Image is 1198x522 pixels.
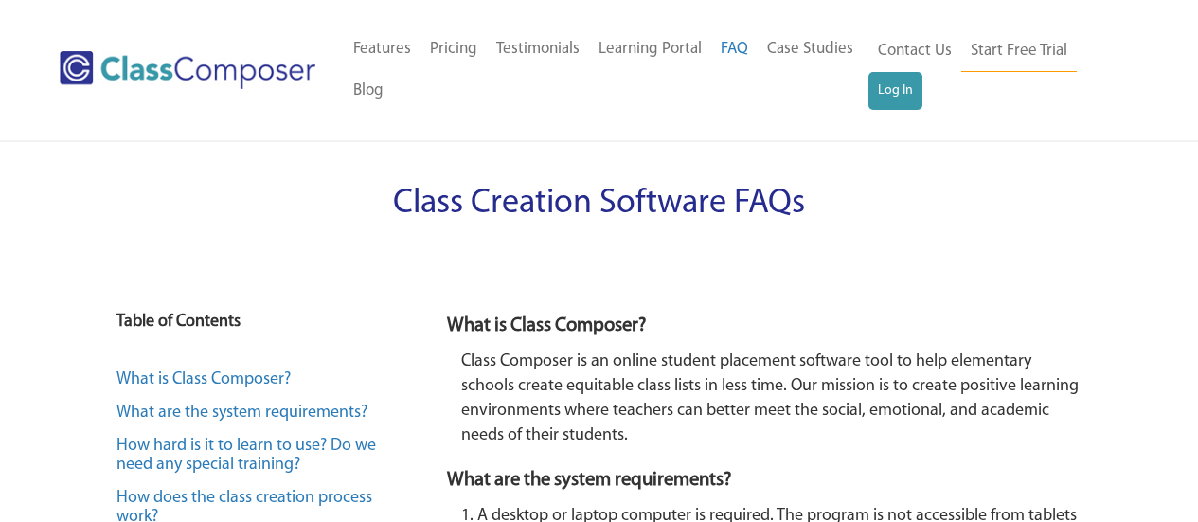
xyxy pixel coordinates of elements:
a: Testimonials [487,28,589,70]
a: Blog [344,70,393,112]
strong: Table of Contents [116,314,241,331]
a: Features [344,28,420,70]
a: Log In [868,72,922,110]
a: Case Studies [758,28,863,70]
a: Contact Us [868,30,961,72]
a: Start Free Trial [961,30,1077,73]
strong: What is Class Composer? [447,315,646,335]
strong: What are the system requirements? [447,470,731,490]
a: What are the system requirements? [116,405,367,422]
a: Learning Portal [589,28,711,70]
span: Class Creation Software FAQs [393,187,805,221]
nav: Header Menu [344,28,868,112]
nav: Header Menu [868,30,1124,110]
img: Class Composer [60,51,315,89]
a: FAQ [711,28,758,70]
a: How hard is it to learn to use? Do we need any special training? [116,438,376,474]
a: Pricing [420,28,487,70]
a: What is Class Composer? [116,371,291,388]
p: Class Composer is an online student placement software tool to help elementary schools create equ... [461,350,1082,448]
